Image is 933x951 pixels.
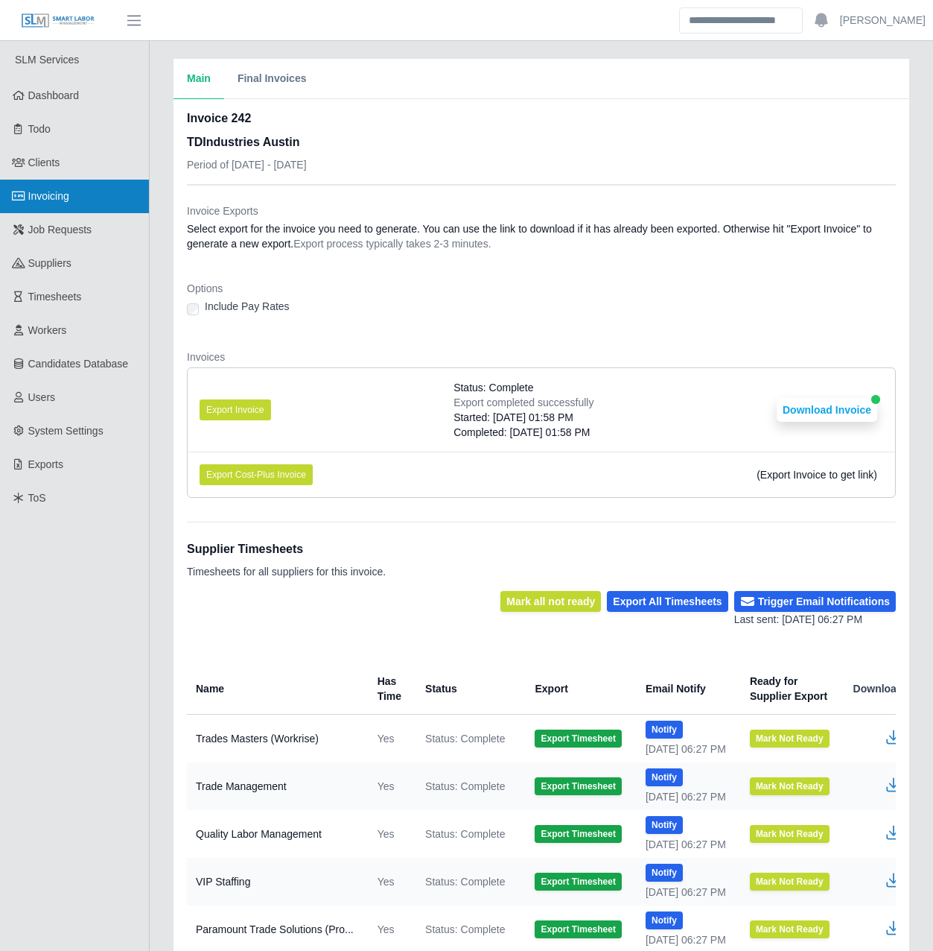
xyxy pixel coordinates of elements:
[738,663,841,715] th: Ready for Supplier Export
[28,291,82,303] span: Timesheets
[425,922,505,937] span: Status: Complete
[187,858,366,906] td: VIP Staffing
[28,157,60,168] span: Clients
[535,873,621,891] button: Export Timesheet
[187,281,896,296] dt: Options
[500,591,601,612] button: Mark all not ready
[366,715,413,763] td: Yes
[646,742,726,756] div: [DATE] 06:27 PM
[646,911,683,929] button: Notify
[187,157,307,172] p: Period of [DATE] - [DATE]
[28,425,104,437] span: System Settings
[200,399,271,420] button: Export Invoice
[28,358,129,370] span: Candidates Database
[293,238,491,250] span: Export process typically takes 2-3 minutes.
[841,663,912,715] th: Download
[28,123,51,135] span: Todo
[187,203,896,218] dt: Invoice Exports
[187,540,386,558] h1: Supplier Timesheets
[187,810,366,858] td: Quality Labor Management
[453,425,593,440] div: Completed: [DATE] 01:58 PM
[28,257,71,269] span: Suppliers
[757,469,877,481] span: (Export Invoice to get link)
[21,13,95,29] img: SLM Logo
[777,398,877,422] button: Download Invoice
[646,816,683,834] button: Notify
[425,874,505,889] span: Status: Complete
[28,224,92,236] span: Job Requests
[28,492,46,504] span: ToS
[366,810,413,858] td: Yes
[224,59,320,99] button: Final Invoices
[734,591,896,612] button: Trigger Email Notifications
[734,612,896,628] div: Last sent: [DATE] 06:27 PM
[646,864,683,882] button: Notify
[187,663,366,715] th: Name
[646,885,726,900] div: [DATE] 06:27 PM
[187,110,307,127] h2: Invoice 242
[28,324,67,336] span: Workers
[173,59,224,99] button: Main
[840,13,926,28] a: [PERSON_NAME]
[28,391,56,403] span: Users
[679,7,803,34] input: Search
[646,789,726,804] div: [DATE] 06:27 PM
[200,464,313,485] button: Export Cost-Plus Invoice
[187,221,896,251] dd: Select export for the invoice you need to generate. You can use the link to download if it has al...
[28,458,63,470] span: Exports
[634,663,738,715] th: Email Notify
[535,730,621,748] button: Export Timesheet
[28,190,69,202] span: Invoicing
[777,404,877,416] a: Download Invoice
[187,133,307,151] h3: TDIndustries Austin
[750,730,829,748] button: Mark Not Ready
[366,762,413,810] td: Yes
[453,395,593,410] div: Export completed successfully
[646,837,726,852] div: [DATE] 06:27 PM
[187,762,366,810] td: Trade Management
[750,777,829,795] button: Mark Not Ready
[646,768,683,786] button: Notify
[187,564,386,579] p: Timesheets for all suppliers for this invoice.
[366,858,413,906] td: Yes
[607,591,727,612] button: Export All Timesheets
[205,299,290,314] label: Include Pay Rates
[750,825,829,843] button: Mark Not Ready
[425,731,505,746] span: Status: Complete
[425,779,505,794] span: Status: Complete
[187,350,896,364] dt: Invoices
[750,873,829,891] button: Mark Not Ready
[453,410,593,425] div: Started: [DATE] 01:58 PM
[413,663,523,715] th: Status
[750,920,829,938] button: Mark Not Ready
[646,721,683,739] button: Notify
[15,54,79,66] span: SLM Services
[535,777,621,795] button: Export Timesheet
[366,663,413,715] th: Has Time
[425,827,505,841] span: Status: Complete
[535,825,621,843] button: Export Timesheet
[523,663,633,715] th: Export
[646,932,726,947] div: [DATE] 06:27 PM
[28,89,80,101] span: Dashboard
[535,920,621,938] button: Export Timesheet
[187,715,366,763] td: Trades Masters (Workrise)
[453,380,533,395] span: Status: Complete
